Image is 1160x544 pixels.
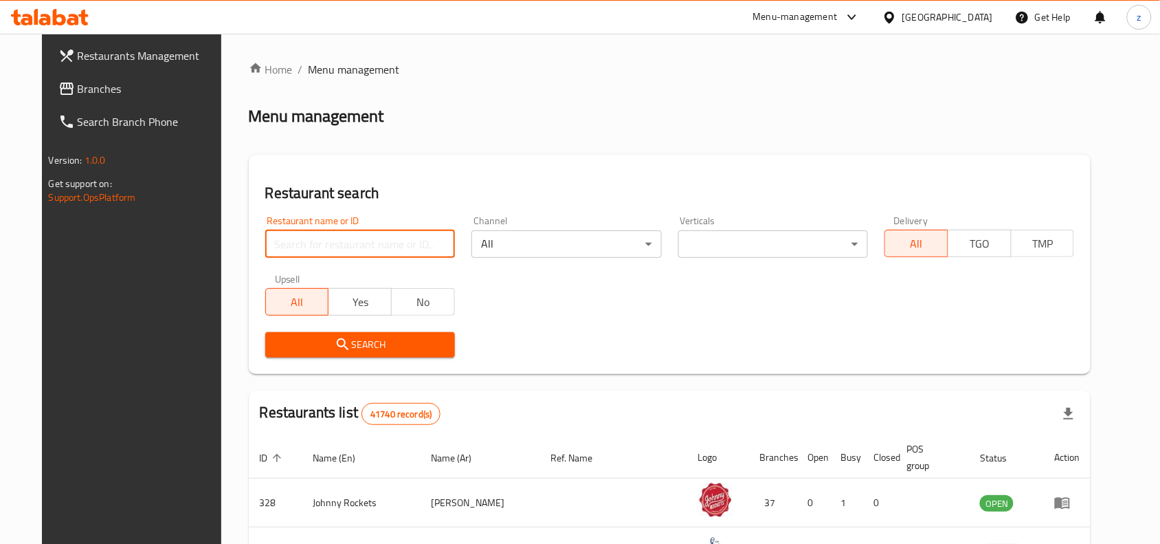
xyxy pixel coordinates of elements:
[1052,398,1085,431] div: Export file
[980,495,1014,512] div: OPEN
[830,479,863,527] td: 1
[260,450,286,466] span: ID
[49,188,136,206] a: Support.OpsPlatform
[85,151,106,169] span: 1.0.0
[328,288,392,316] button: Yes
[276,336,444,353] span: Search
[397,292,449,312] span: No
[471,230,661,258] div: All
[863,437,896,479] th: Closed
[1054,494,1080,511] div: Menu
[749,437,797,479] th: Branches
[894,216,928,226] label: Delivery
[47,39,236,72] a: Restaurants Management
[265,332,455,358] button: Search
[271,292,324,312] span: All
[431,450,489,466] span: Name (Ar)
[550,450,610,466] span: Ref. Name
[249,105,384,127] h2: Menu management
[249,479,302,527] td: 328
[249,61,293,78] a: Home
[309,61,400,78] span: Menu management
[863,479,896,527] td: 0
[980,450,1025,466] span: Status
[78,113,225,130] span: Search Branch Phone
[1043,437,1091,479] th: Action
[954,234,1006,254] span: TGO
[391,288,455,316] button: No
[78,47,225,64] span: Restaurants Management
[902,10,993,25] div: [GEOGRAPHIC_DATA]
[1137,10,1141,25] span: z
[265,183,1075,204] h2: Restaurant search
[260,402,441,425] h2: Restaurants list
[698,483,733,517] img: Johnny Rockets
[49,175,112,193] span: Get support on:
[884,230,948,257] button: All
[980,496,1014,512] span: OPEN
[47,105,236,138] a: Search Branch Phone
[907,441,953,474] span: POS group
[753,9,838,25] div: Menu-management
[313,450,374,466] span: Name (En)
[47,72,236,105] a: Branches
[298,61,303,78] li: /
[678,230,868,258] div: ​
[948,230,1012,257] button: TGO
[334,292,386,312] span: Yes
[830,437,863,479] th: Busy
[275,274,300,284] label: Upsell
[1017,234,1069,254] span: TMP
[420,479,539,527] td: [PERSON_NAME]
[1011,230,1075,257] button: TMP
[49,151,82,169] span: Version:
[302,479,421,527] td: Johnny Rockets
[687,437,749,479] th: Logo
[78,80,225,97] span: Branches
[249,61,1091,78] nav: breadcrumb
[749,479,797,527] td: 37
[797,479,830,527] td: 0
[265,288,329,316] button: All
[361,403,440,425] div: Total records count
[265,230,455,258] input: Search for restaurant name or ID..
[362,408,440,421] span: 41740 record(s)
[891,234,943,254] span: All
[797,437,830,479] th: Open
